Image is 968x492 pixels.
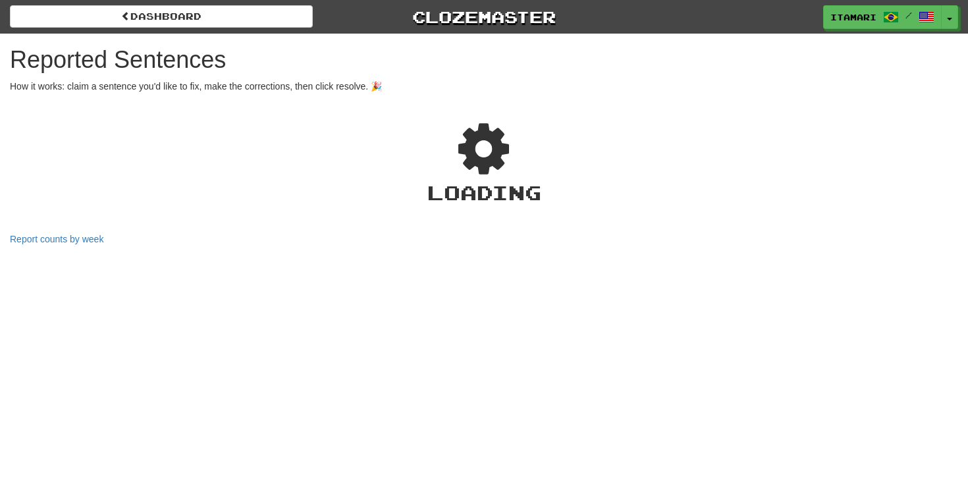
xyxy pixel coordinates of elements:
[823,5,942,29] a: itamari /
[333,5,635,28] a: Clozemaster
[10,178,958,207] div: Loading
[10,80,958,93] p: How it works: claim a sentence you'd like to fix, make the corrections, then click resolve. 🎉
[905,11,912,20] span: /
[10,5,313,28] a: Dashboard
[830,11,876,23] span: itamari
[10,234,103,244] a: Report counts by week
[10,47,958,73] h1: Reported Sentences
